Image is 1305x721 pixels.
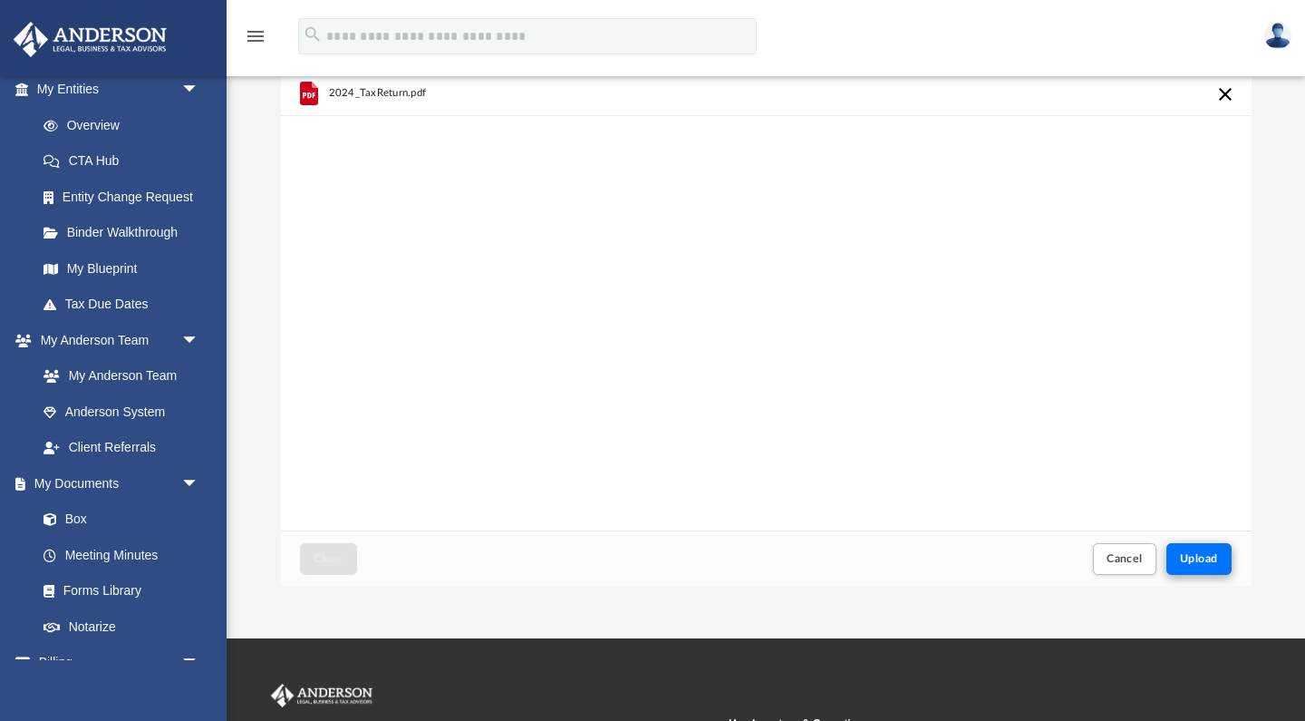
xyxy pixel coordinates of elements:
[25,287,227,323] a: Tax Due Dates
[1264,23,1291,49] img: User Pic
[25,358,208,395] a: My Anderson Team
[181,465,217,502] span: arrow_drop_down
[25,430,217,466] a: Client Referrals
[181,645,217,682] span: arrow_drop_down
[25,573,208,609] a: Forms Library
[300,543,356,575] button: Close
[181,72,217,109] span: arrow_drop_down
[25,609,217,645] a: Notarize
[13,322,217,358] a: My Anderson Teamarrow_drop_down
[25,143,227,180] a: CTA Hub
[13,465,217,502] a: My Documentsarrow_drop_down
[25,250,217,287] a: My Blueprint
[281,71,1252,531] div: grid
[8,22,172,57] img: Anderson Advisors Platinum Portal
[281,71,1252,587] div: Upload
[245,34,266,47] a: menu
[25,215,227,251] a: Binder Walkthrough
[25,502,208,538] a: Box
[245,25,266,47] i: menu
[314,553,343,564] span: Close
[1180,553,1218,564] span: Upload
[13,72,227,108] a: My Entitiesarrow_drop_down
[267,684,376,707] img: Anderson Advisors Platinum Portal
[25,394,217,430] a: Anderson System
[328,87,426,99] span: 2024_TaxReturn.pdf
[1214,83,1236,105] button: Cancel this upload
[25,537,217,573] a: Meeting Minutes
[1166,543,1232,575] button: Upload
[1093,543,1156,575] button: Cancel
[303,24,323,44] i: search
[25,107,227,143] a: Overview
[181,322,217,359] span: arrow_drop_down
[25,179,227,215] a: Entity Change Request
[1107,553,1143,564] span: Cancel
[13,645,227,681] a: Billingarrow_drop_down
